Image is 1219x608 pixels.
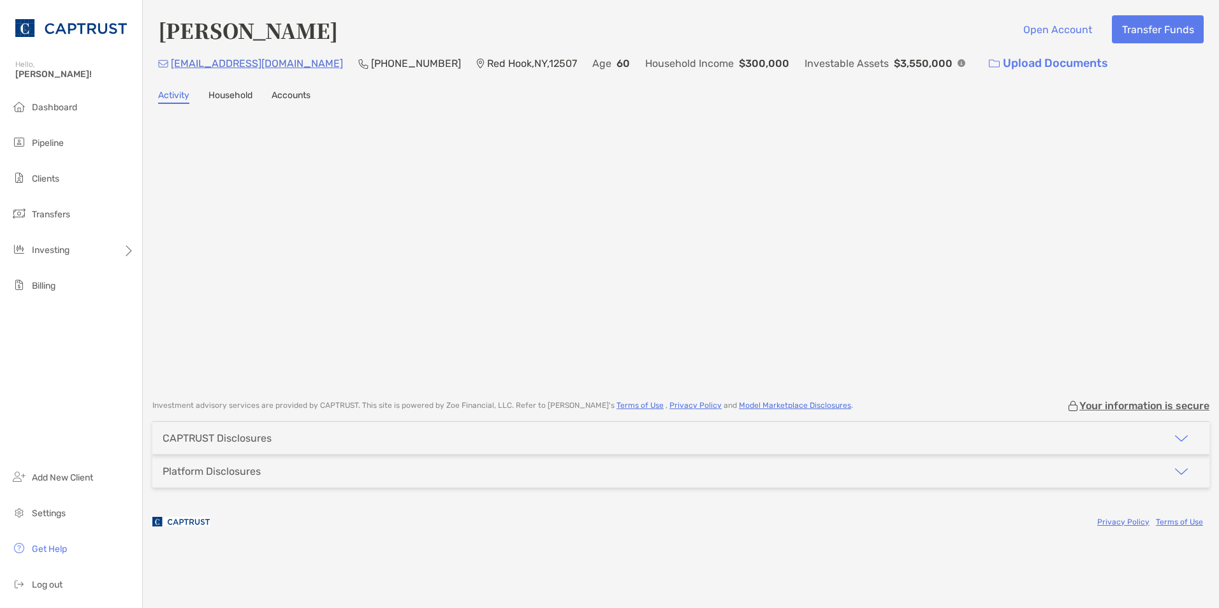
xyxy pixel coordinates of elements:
img: Info Icon [958,59,965,67]
img: icon arrow [1174,431,1189,446]
span: [PERSON_NAME]! [15,69,135,80]
span: Investing [32,245,69,256]
span: Transfers [32,209,70,220]
button: Transfer Funds [1112,15,1204,43]
img: pipeline icon [11,134,27,150]
a: Model Marketplace Disclosures [739,401,851,410]
p: Your information is secure [1079,400,1209,412]
p: Household Income [645,55,734,71]
img: billing icon [11,277,27,293]
img: icon arrow [1174,464,1189,479]
p: Investment advisory services are provided by CAPTRUST . This site is powered by Zoe Financial, LL... [152,401,853,410]
p: $3,550,000 [894,55,953,71]
p: Investable Assets [805,55,889,71]
div: Platform Disclosures [163,465,261,477]
div: CAPTRUST Disclosures [163,432,272,444]
h4: [PERSON_NAME] [158,15,338,45]
p: Age [592,55,611,71]
a: Activity [158,90,189,104]
a: Upload Documents [981,50,1116,77]
a: Terms of Use [1156,518,1203,526]
img: settings icon [11,505,27,520]
span: Billing [32,280,55,291]
span: Settings [32,508,66,519]
img: logout icon [11,576,27,591]
img: company logo [152,507,210,536]
span: Get Help [32,544,67,554]
img: Phone Icon [358,59,369,69]
img: add_new_client icon [11,469,27,484]
img: button icon [989,59,1000,68]
span: Dashboard [32,102,77,113]
img: CAPTRUST Logo [15,5,127,51]
img: dashboard icon [11,99,27,114]
span: Log out [32,579,62,590]
p: $300,000 [739,55,789,71]
img: clients icon [11,170,27,185]
span: Clients [32,173,59,184]
p: 60 [617,55,630,71]
p: [PHONE_NUMBER] [371,55,461,71]
a: Privacy Policy [669,401,722,410]
span: Pipeline [32,138,64,148]
a: Privacy Policy [1097,518,1150,526]
img: investing icon [11,242,27,257]
button: Open Account [1013,15,1102,43]
img: transfers icon [11,206,27,221]
a: Household [208,90,252,104]
img: Email Icon [158,60,168,68]
img: get-help icon [11,540,27,556]
a: Terms of Use [617,401,664,410]
p: Red Hook , NY , 12507 [487,55,577,71]
a: Accounts [272,90,310,104]
p: [EMAIL_ADDRESS][DOMAIN_NAME] [171,55,343,71]
img: Location Icon [476,59,485,69]
span: Add New Client [32,472,93,483]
